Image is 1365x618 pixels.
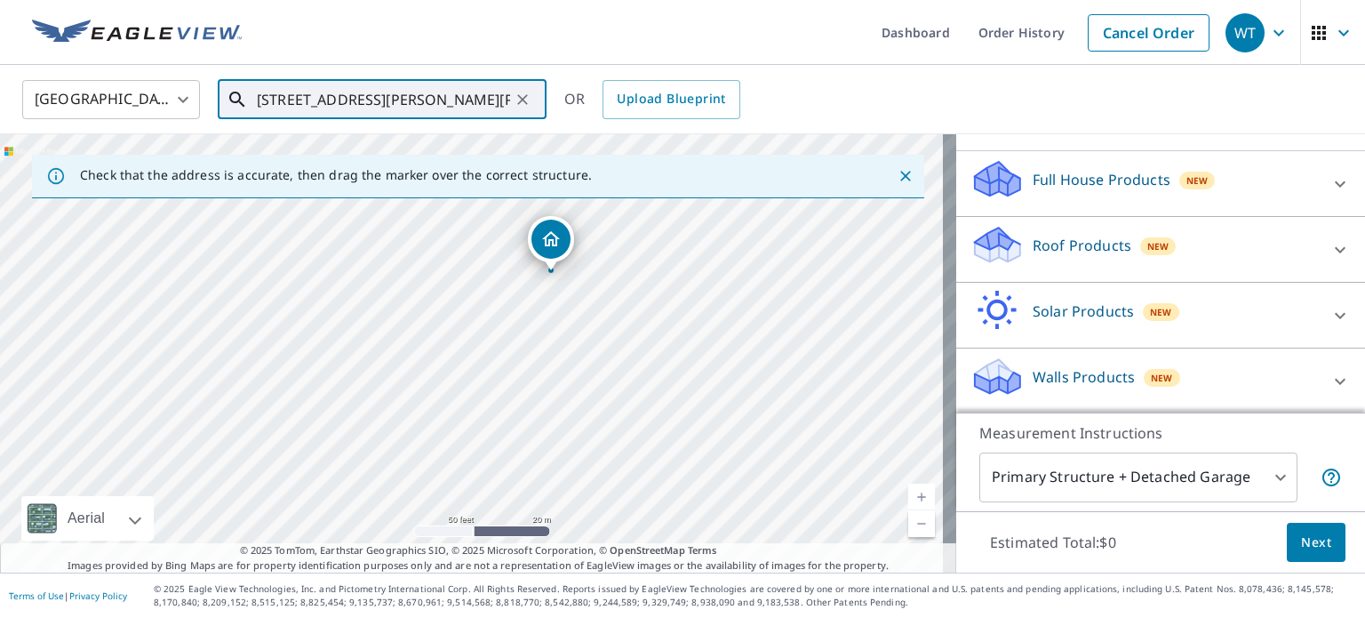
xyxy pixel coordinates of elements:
[62,496,110,541] div: Aerial
[257,75,510,124] input: Search by address or latitude-longitude
[1301,532,1331,554] span: Next
[970,356,1351,406] div: Walls ProductsNew
[80,167,592,183] p: Check that the address is accurate, then drag the marker over the correct structure.
[1287,523,1345,563] button: Next
[1225,13,1265,52] div: WT
[688,543,717,557] a: Terms
[610,543,684,557] a: OpenStreetMap
[240,543,717,558] span: © 2025 TomTom, Earthstar Geographics SIO, © 2025 Microsoft Corporation, ©
[970,290,1351,341] div: Solar ProductsNew
[1033,301,1134,322] p: Solar Products
[1033,235,1131,256] p: Roof Products
[603,80,739,119] a: Upload Blueprint
[9,590,64,602] a: Terms of Use
[908,484,935,510] a: Current Level 19, Zoom In
[1321,467,1342,488] span: Your report will include the primary structure and a detached garage if one exists.
[1033,366,1135,388] p: Walls Products
[1150,305,1172,319] span: New
[970,224,1351,275] div: Roof ProductsNew
[510,87,535,112] button: Clear
[979,422,1342,444] p: Measurement Instructions
[976,523,1130,562] p: Estimated Total: $0
[564,80,740,119] div: OR
[908,510,935,537] a: Current Level 19, Zoom Out
[970,158,1351,209] div: Full House ProductsNew
[1033,169,1170,190] p: Full House Products
[21,496,154,541] div: Aerial
[1151,371,1173,385] span: New
[69,590,127,602] a: Privacy Policy
[979,453,1297,502] div: Primary Structure + Detached Garage
[9,590,127,601] p: |
[1147,239,1169,253] span: New
[1186,173,1209,188] span: New
[22,75,200,124] div: [GEOGRAPHIC_DATA]
[617,88,725,110] span: Upload Blueprint
[154,582,1356,609] p: © 2025 Eagle View Technologies, Inc. and Pictometry International Corp. All Rights Reserved. Repo...
[894,165,917,188] button: Close
[1088,14,1209,52] a: Cancel Order
[32,20,242,46] img: EV Logo
[528,216,574,271] div: Dropped pin, building 1, Residential property, 492 Bethany Loop Bethany Beach, DE 19930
